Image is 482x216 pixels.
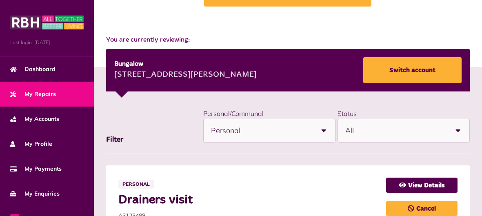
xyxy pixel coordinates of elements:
span: My Enquiries [10,189,60,198]
span: Personal [211,119,312,142]
span: You are currently reviewing: [106,35,470,45]
a: View Details [386,178,458,193]
a: Switch account [363,57,462,83]
span: Last login: [DATE] [10,39,84,46]
div: Bungalow [114,59,257,69]
span: Personal [118,180,154,189]
label: Status [338,109,357,118]
span: Filter [106,136,123,143]
span: My Payments [10,165,62,173]
span: My Accounts [10,115,59,123]
span: My Profile [10,140,52,148]
img: MyRBH [10,14,84,31]
a: Cancel [386,201,458,216]
span: Drainers visit [118,193,378,207]
span: All [345,119,446,142]
label: Personal/Communal [203,109,264,118]
div: [STREET_ADDRESS][PERSON_NAME] [114,69,257,81]
span: My Repairs [10,90,56,98]
span: Dashboard [10,65,56,73]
